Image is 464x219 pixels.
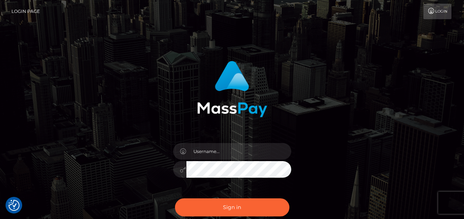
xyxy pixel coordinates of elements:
img: Revisit consent button [8,200,20,211]
input: Username... [186,143,291,160]
button: Consent Preferences [8,200,20,211]
button: Sign in [175,198,289,216]
a: Login [423,4,451,19]
a: Login Page [11,4,40,19]
img: MassPay Login [197,61,267,117]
